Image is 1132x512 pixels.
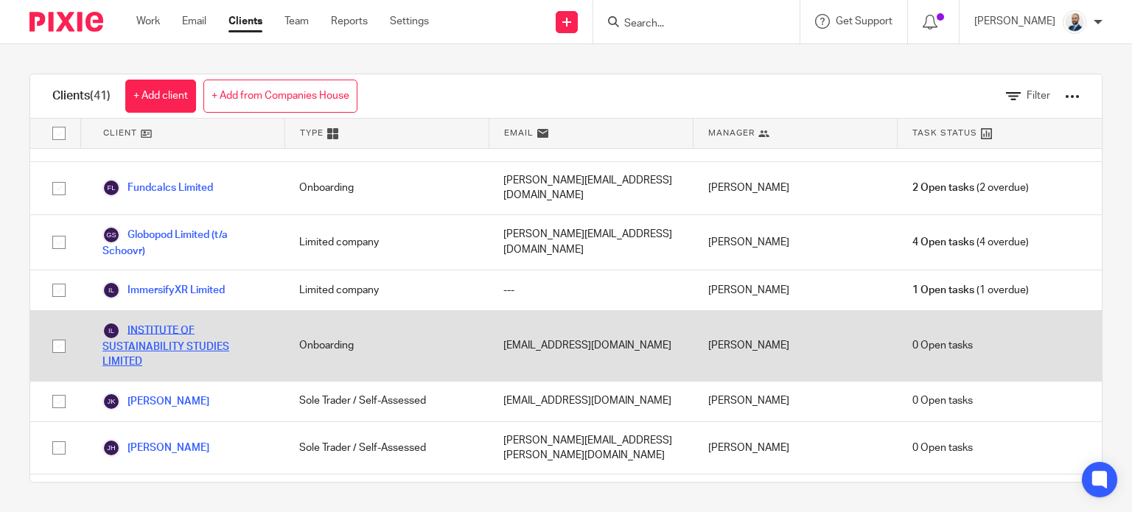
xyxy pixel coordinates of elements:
a: [PERSON_NAME] [102,439,209,457]
a: Email [182,14,206,29]
span: Filter [1027,91,1050,101]
span: Get Support [836,16,892,27]
a: Settings [390,14,429,29]
div: [PERSON_NAME] [693,382,898,421]
h1: Clients [52,88,111,104]
img: svg%3E [102,281,120,299]
a: + Add client [125,80,196,113]
div: [PERSON_NAME][EMAIL_ADDRESS][PERSON_NAME][DOMAIN_NAME] [489,422,693,474]
a: ImmersifyXR Limited [102,281,225,299]
span: 0 Open tasks [912,441,973,455]
a: [PERSON_NAME] [102,393,209,410]
div: Onboarding [284,162,489,214]
div: [EMAIL_ADDRESS][DOMAIN_NAME] [489,382,693,421]
div: Sole Trader / Self-Assessed [284,422,489,474]
div: Sole Trader / Self-Assessed [284,382,489,421]
div: [PERSON_NAME] [693,270,898,310]
div: --- [489,270,693,310]
div: [PERSON_NAME] [693,215,898,270]
span: Task Status [912,127,977,139]
img: svg%3E [102,322,120,340]
img: svg%3E [102,393,120,410]
div: [PERSON_NAME][EMAIL_ADDRESS][DOMAIN_NAME] [489,215,693,270]
span: (41) [90,90,111,102]
div: [PERSON_NAME][EMAIL_ADDRESS][DOMAIN_NAME] [489,162,693,214]
div: [PERSON_NAME] [693,162,898,214]
span: (2 overdue) [912,180,1029,195]
img: Pixie [29,12,103,32]
a: Globopod Limited (t/a Schoovr) [102,226,270,259]
span: Client [103,127,137,139]
img: svg%3E [102,226,120,244]
a: Clients [228,14,262,29]
a: + Add from Companies House [203,80,357,113]
span: 2 Open tasks [912,180,974,195]
p: [PERSON_NAME] [974,14,1055,29]
span: (4 overdue) [912,235,1029,250]
a: Fundcalcs Limited [102,179,213,197]
span: 0 Open tasks [912,338,973,353]
input: Search [623,18,755,31]
div: Onboarding [284,311,489,381]
span: Manager [708,127,755,139]
img: svg%3E [102,439,120,457]
img: Mark%20LI%20profiler.png [1063,10,1086,34]
a: Team [284,14,309,29]
div: [PERSON_NAME] [693,311,898,381]
span: Type [300,127,324,139]
div: Limited company [284,270,489,310]
a: Reports [331,14,368,29]
span: (1 overdue) [912,283,1029,298]
div: Limited company [284,215,489,270]
div: [EMAIL_ADDRESS][DOMAIN_NAME] [489,311,693,381]
span: 4 Open tasks [912,235,974,250]
span: 0 Open tasks [912,393,973,408]
a: INSTITUTE OF SUSTAINABILITY STUDIES LIMITED [102,322,270,370]
img: svg%3E [102,179,120,197]
a: Work [136,14,160,29]
span: Email [504,127,534,139]
div: [PERSON_NAME] [693,422,898,474]
input: Select all [45,119,73,147]
span: 1 Open tasks [912,283,974,298]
